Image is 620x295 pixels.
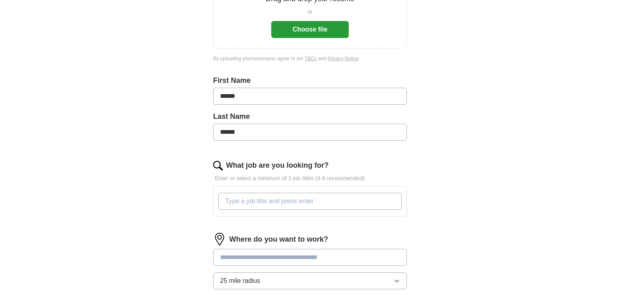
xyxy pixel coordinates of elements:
input: Type a job title and press enter [218,193,402,210]
span: 25 mile radius [220,276,260,286]
img: location.png [213,233,226,246]
a: Privacy Notice [327,56,358,61]
a: T&Cs [305,56,317,61]
button: Choose file [271,21,349,38]
button: 25 mile radius [213,272,407,289]
div: By uploading your resume you agree to our and . [213,55,407,62]
img: search.png [213,161,223,171]
label: Where do you want to work? [229,234,328,245]
label: What job are you looking for? [226,160,329,171]
label: Last Name [213,111,407,122]
span: or [308,8,312,16]
p: Enter or select a minimum of 3 job titles (4-8 recommended) [213,174,407,183]
label: First Name [213,75,407,86]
